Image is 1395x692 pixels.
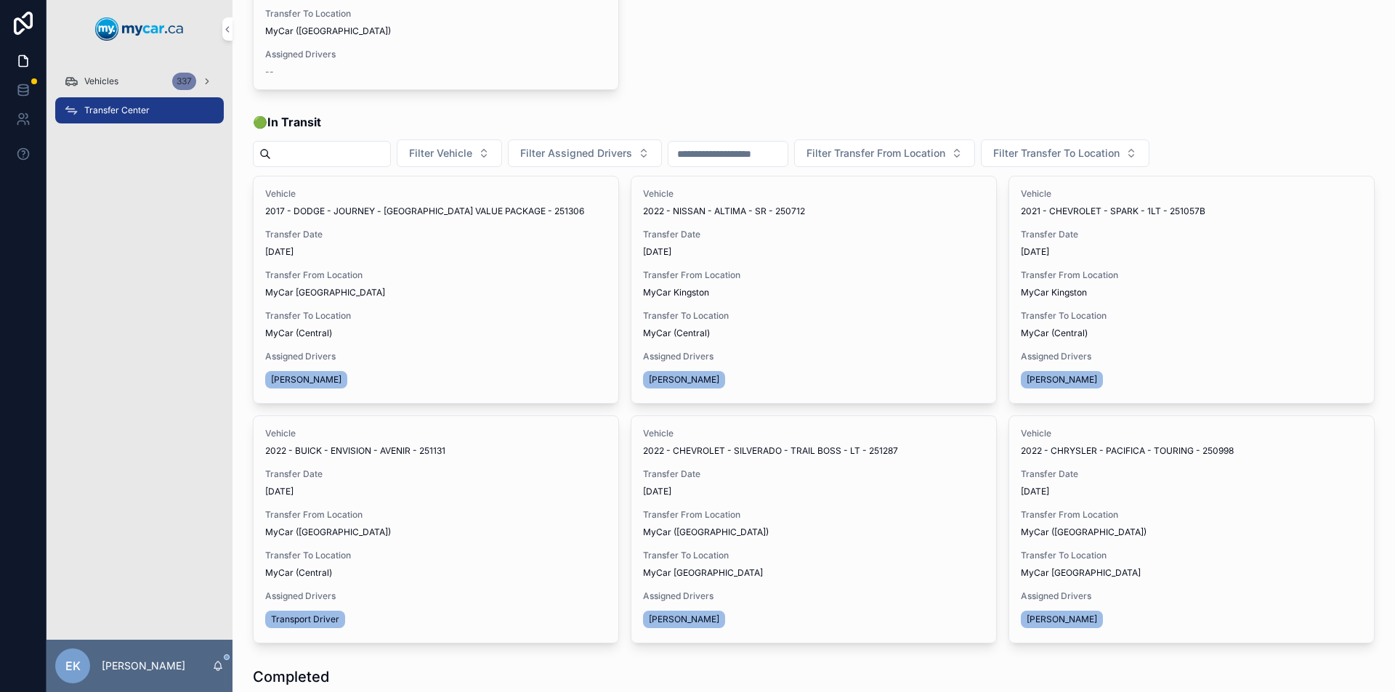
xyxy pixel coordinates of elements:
button: Select Button [981,139,1149,167]
span: 2022 - NISSAN - ALTIMA - SR - 250712 [643,205,805,217]
span: Vehicle [1021,428,1362,439]
span: Assigned Drivers [643,590,984,602]
span: MyCar (Central) [1021,327,1088,339]
a: Vehicles337 [55,68,224,94]
span: Transfer To Location [643,550,984,561]
span: Transfer From Location [643,509,984,521]
strong: In Transit [267,115,321,129]
span: [DATE] [643,246,984,258]
span: 2021 - CHEVROLET - SPARK - 1LT - 251057B [1021,205,1205,217]
span: [PERSON_NAME] [271,374,341,386]
div: scrollable content [46,58,232,142]
span: Assigned Drivers [1021,351,1362,362]
span: 🟢 [253,113,321,131]
span: Transport Driver [271,614,339,625]
button: Select Button [794,139,975,167]
span: Filter Vehicle [409,146,472,160]
span: MyCar ([GEOGRAPHIC_DATA]) [265,526,391,538]
span: Transfer From Location [265,509,607,521]
span: Transfer To Location [265,310,607,322]
button: Select Button [508,139,662,167]
span: MyCar ([GEOGRAPHIC_DATA]) [265,25,391,37]
span: Transfer Date [1021,229,1362,240]
button: Select Button [397,139,502,167]
div: 337 [172,73,196,90]
span: MyCar Kingston [1021,287,1087,298]
span: MyCar Kingston [643,287,709,298]
span: -- [265,66,274,78]
span: Assigned Drivers [1021,590,1362,602]
span: Transfer From Location [643,269,984,281]
a: Vehicle2022 - BUICK - ENVISION - AVENIR - 251131Transfer Date[DATE]Transfer From LocationMyCar ([... [253,415,619,643]
span: Assigned Drivers [643,351,984,362]
span: Vehicle [643,188,984,200]
span: Transfer Date [265,468,607,480]
span: 2022 - BUICK - ENVISION - AVENIR - 251131 [265,445,445,457]
span: Assigned Drivers [265,49,607,60]
span: MyCar [GEOGRAPHIC_DATA] [643,567,763,579]
span: [PERSON_NAME] [649,374,719,386]
span: Transfer Date [643,229,984,240]
a: Vehicle2022 - CHEVROLET - SILVERADO - TRAIL BOSS - LT - 251287Transfer Date[DATE]Transfer From Lo... [631,415,997,643]
span: Transfer Date [1021,468,1362,480]
span: [DATE] [1021,246,1362,258]
span: MyCar (Central) [643,327,710,339]
span: Transfer To Location [1021,310,1362,322]
span: [DATE] [265,246,607,258]
span: Vehicle [265,188,607,200]
span: Transfer Date [265,229,607,240]
span: Vehicle [1021,188,1362,200]
span: Transfer To Location [643,310,984,322]
span: Filter Transfer From Location [806,146,945,160]
span: Transfer From Location [265,269,607,281]
span: Transfer From Location [1021,269,1362,281]
img: App logo [95,17,184,41]
span: Assigned Drivers [265,590,607,602]
h1: Completed [253,667,329,687]
span: [PERSON_NAME] [1027,374,1097,386]
a: Vehicle2021 - CHEVROLET - SPARK - 1LT - 251057BTransfer Date[DATE]Transfer From LocationMyCar Kin... [1008,176,1375,404]
span: Transfer To Location [1021,550,1362,561]
span: MyCar [GEOGRAPHIC_DATA] [1021,567,1141,579]
span: MyCar ([GEOGRAPHIC_DATA]) [643,526,769,538]
span: MyCar ([GEOGRAPHIC_DATA]) [1021,526,1147,538]
a: Transfer Center [55,97,224,123]
span: Filter Transfer To Location [993,146,1120,160]
span: MyCar (Central) [265,567,332,579]
a: Vehicle2017 - DODGE - JOURNEY - [GEOGRAPHIC_DATA] VALUE PACKAGE - 251306Transfer Date[DATE]Transf... [253,176,619,404]
span: Transfer To Location [265,550,607,561]
span: [DATE] [1021,486,1362,497]
span: EK [65,657,81,675]
span: Transfer Center [84,105,150,116]
a: Vehicle2022 - NISSAN - ALTIMA - SR - 250712Transfer Date[DATE]Transfer From LocationMyCar Kingsto... [631,176,997,404]
span: MyCar [GEOGRAPHIC_DATA] [265,287,385,298]
span: [DATE] [643,486,984,497]
span: Assigned Drivers [265,351,607,362]
p: [PERSON_NAME] [102,659,185,673]
span: 2022 - CHRYSLER - PACIFICA - TOURING - 250998 [1021,445,1234,457]
span: Transfer Date [643,468,984,480]
span: MyCar (Central) [265,327,332,339]
a: Vehicle2022 - CHRYSLER - PACIFICA - TOURING - 250998Transfer Date[DATE]Transfer From LocationMyCa... [1008,415,1375,643]
span: 2022 - CHEVROLET - SILVERADO - TRAIL BOSS - LT - 251287 [643,445,898,457]
span: Vehicle [265,428,607,439]
span: Transfer To Location [265,8,607,20]
span: Filter Assigned Drivers [520,146,632,160]
span: [DATE] [265,486,607,497]
span: Transfer From Location [1021,509,1362,521]
span: Vehicle [643,428,984,439]
span: [PERSON_NAME] [649,614,719,625]
span: [PERSON_NAME] [1027,614,1097,625]
span: Vehicles [84,76,118,87]
span: 2017 - DODGE - JOURNEY - [GEOGRAPHIC_DATA] VALUE PACKAGE - 251306 [265,205,584,217]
